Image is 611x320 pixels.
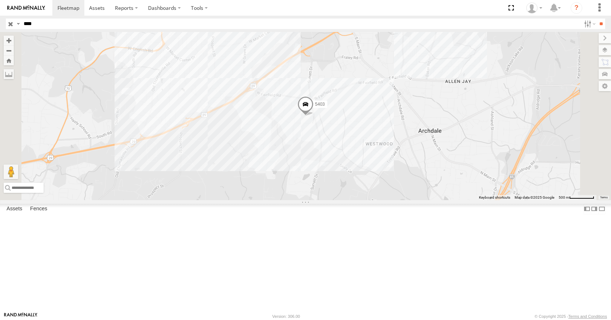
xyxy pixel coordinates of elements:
[4,36,14,45] button: Zoom in
[479,195,510,200] button: Keyboard shortcuts
[583,204,591,214] label: Dock Summary Table to the Left
[600,196,608,199] a: Terms (opens in new tab)
[568,314,607,319] a: Terms and Conditions
[571,2,582,14] i: ?
[3,204,26,214] label: Assets
[535,314,607,319] div: © Copyright 2025 -
[559,195,569,199] span: 500 m
[581,19,597,29] label: Search Filter Options
[524,3,545,13] div: Todd Sigmon
[599,81,611,91] label: Map Settings
[7,5,45,11] img: rand-logo.svg
[15,19,21,29] label: Search Query
[4,313,37,320] a: Visit our Website
[272,314,300,319] div: Version: 306.00
[4,56,14,65] button: Zoom Home
[598,204,606,214] label: Hide Summary Table
[4,45,14,56] button: Zoom out
[27,204,51,214] label: Fences
[4,165,18,179] button: Drag Pegman onto the map to open Street View
[556,195,596,200] button: Map Scale: 500 m per 65 pixels
[4,69,14,79] label: Measure
[515,195,554,199] span: Map data ©2025 Google
[315,102,325,107] span: 5403
[591,204,598,214] label: Dock Summary Table to the Right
